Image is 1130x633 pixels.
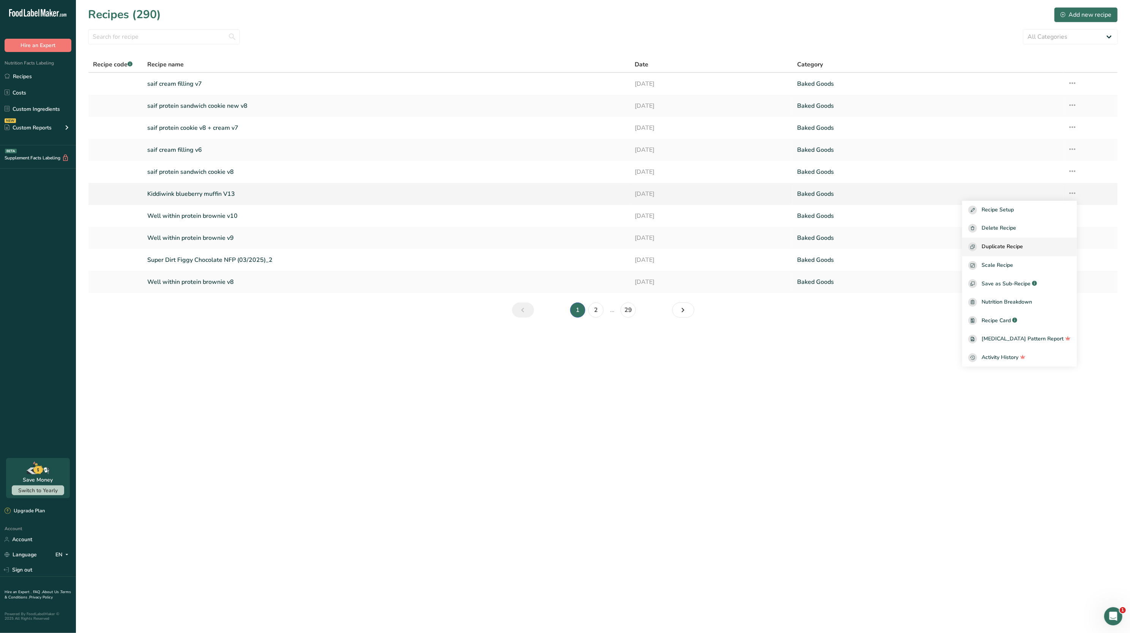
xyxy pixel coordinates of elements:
a: Next page [672,302,694,318]
a: About Us . [42,589,60,595]
a: Baked Goods [797,208,1059,224]
a: Language [5,548,37,561]
a: Baked Goods [797,230,1059,246]
a: [DATE] [635,186,788,202]
a: Page 29. [621,302,636,318]
a: saif cream filling v6 [147,142,626,158]
span: Save as Sub-Recipe [982,280,1031,288]
iframe: Intercom live chat [1104,607,1122,625]
h1: Recipes (290) [88,6,161,23]
span: Nutrition Breakdown [982,298,1032,307]
a: FAQ . [33,589,42,595]
div: BETA [5,149,17,153]
a: Previous page [512,302,534,318]
button: Activity History [962,348,1077,367]
span: Scale Recipe [982,261,1013,270]
a: [DATE] [635,230,788,246]
span: Delete Recipe [982,224,1016,233]
div: NEW [5,118,16,123]
button: Save as Sub-Recipe [962,274,1077,293]
a: Kiddiwink blueberry muffin V13 [147,186,626,202]
a: Baked Goods [797,164,1059,180]
a: Baked Goods [797,120,1059,136]
span: Switch to Yearly [18,487,58,494]
span: Recipe code [93,60,132,69]
span: Duplicate Recipe [982,242,1023,251]
button: Recipe Setup [962,201,1077,219]
div: Powered By FoodLabelMaker © 2025 All Rights Reserved [5,612,71,621]
a: Well within protein brownie v9 [147,230,626,246]
span: Recipe Setup [982,206,1014,214]
button: Add new recipe [1054,7,1118,22]
a: Terms & Conditions . [5,589,71,600]
a: saif protein sandwich cookie new v8 [147,98,626,114]
button: Duplicate Recipe [962,238,1077,256]
a: [DATE] [635,252,788,268]
a: saif protein cookie v8 + cream v7 [147,120,626,136]
button: Delete Recipe [962,219,1077,238]
a: Nutrition Breakdown [962,293,1077,312]
a: Baked Goods [797,252,1059,268]
a: [DATE] [635,164,788,180]
a: Well within protein brownie v10 [147,208,626,224]
a: Baked Goods [797,76,1059,92]
div: EN [55,550,71,559]
span: Recipe Card [982,316,1011,324]
a: Hire an Expert . [5,589,32,595]
a: [MEDICAL_DATA] Pattern Report [962,330,1077,348]
button: Hire an Expert [5,39,71,52]
a: Baked Goods [797,142,1059,158]
span: Category [797,60,823,69]
a: Page 2. [588,302,604,318]
a: Baked Goods [797,186,1059,202]
a: Privacy Policy [29,595,53,600]
button: Switch to Yearly [12,485,64,495]
a: Recipe Card [962,312,1077,330]
a: [DATE] [635,274,788,290]
a: Baked Goods [797,98,1059,114]
a: saif cream filling v7 [147,76,626,92]
span: Date [635,60,648,69]
a: [DATE] [635,98,788,114]
a: Baked Goods [797,274,1059,290]
a: [DATE] [635,76,788,92]
div: Upgrade Plan [5,507,45,515]
input: Search for recipe [88,29,240,44]
a: [DATE] [635,208,788,224]
span: 1 [1120,607,1126,613]
span: Recipe name [147,60,184,69]
a: [DATE] [635,142,788,158]
button: Scale Recipe [962,256,1077,275]
a: saif protein sandwich cookie v8 [147,164,626,180]
div: Add new recipe [1061,10,1111,19]
a: Super Dirt Figgy Chocolate NFP (03/2025)_2 [147,252,626,268]
span: Activity History [982,353,1018,362]
div: Save Money [23,476,53,484]
a: Well within protein brownie v8 [147,274,626,290]
a: [DATE] [635,120,788,136]
div: Custom Reports [5,124,52,132]
span: [MEDICAL_DATA] Pattern Report [982,335,1064,343]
